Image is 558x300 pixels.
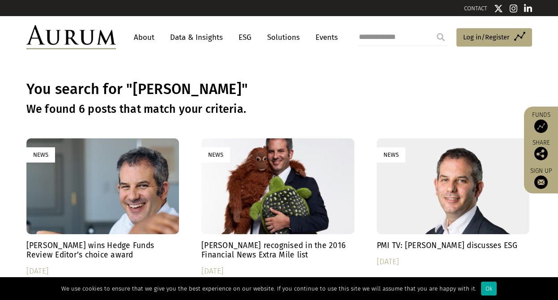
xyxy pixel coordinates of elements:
[534,176,548,189] img: Sign up to our newsletter
[456,28,532,47] a: Log in/Register
[534,120,548,133] img: Access Funds
[26,81,532,98] h1: You search for "[PERSON_NAME]"
[26,25,116,49] img: Aurum
[464,5,487,12] a: CONTACT
[510,4,518,13] img: Instagram icon
[534,147,548,160] img: Share this post
[528,167,554,189] a: Sign up
[129,29,159,46] a: About
[524,4,532,13] img: Linkedin icon
[234,29,256,46] a: ESG
[377,147,405,162] div: News
[311,29,338,46] a: Events
[528,140,554,160] div: Share
[166,29,227,46] a: Data & Insights
[201,241,354,260] h4: [PERSON_NAME] recognised in the 2016 Financial News Extra Mile list
[528,111,554,133] a: Funds
[494,4,503,13] img: Twitter icon
[26,265,179,278] div: [DATE]
[377,241,530,250] h4: PMI TV: [PERSON_NAME] discusses ESG
[481,282,497,296] div: Ok
[26,103,532,116] h3: We found 6 posts that match your criteria.
[201,147,230,162] div: News
[463,32,510,43] span: Log in/Register
[26,147,55,162] div: News
[26,241,179,260] h4: [PERSON_NAME] wins Hedge Funds Review Editor’s choice award
[377,256,530,268] div: [DATE]
[432,28,450,46] input: Submit
[263,29,304,46] a: Solutions
[201,265,354,278] div: [DATE]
